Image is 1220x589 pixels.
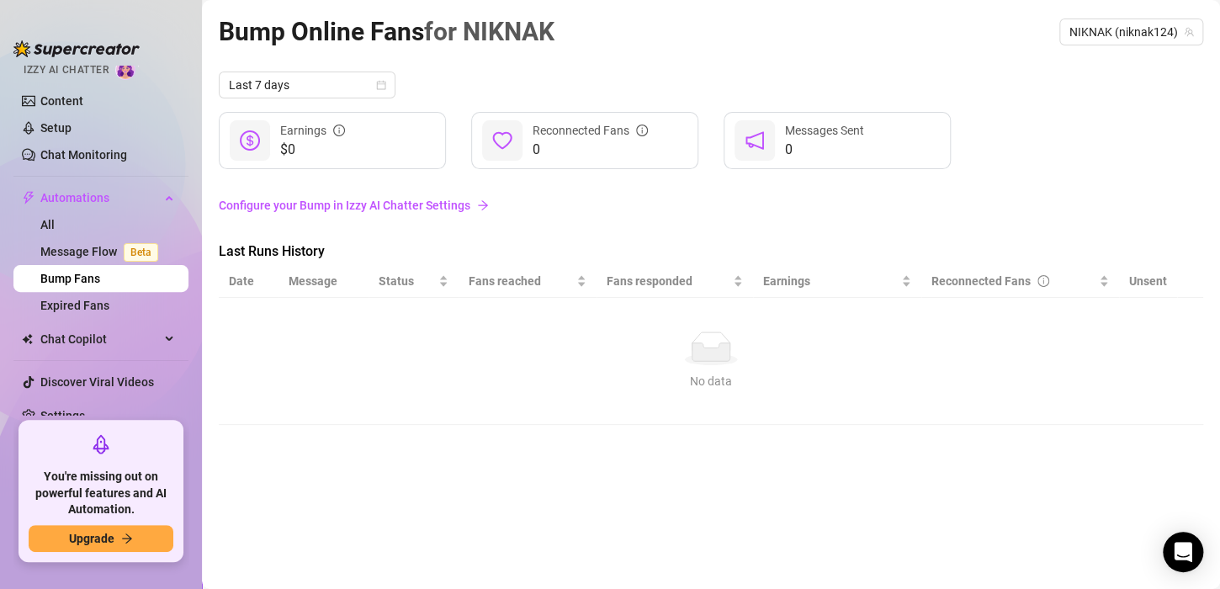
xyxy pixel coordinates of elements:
[40,94,83,108] a: Content
[40,121,72,135] a: Setup
[1163,532,1203,572] div: Open Intercom Messenger
[40,218,55,231] a: All
[29,469,173,518] span: You're missing out on powerful features and AI Automation.
[636,125,648,136] span: info-circle
[236,372,1186,390] div: No data
[459,265,597,298] th: Fans reached
[219,196,1203,215] a: Configure your Bump in Izzy AI Chatter Settings
[40,272,100,285] a: Bump Fans
[29,525,173,552] button: Upgradearrow-right
[121,533,133,544] span: arrow-right
[469,272,574,290] span: Fans reached
[22,191,35,204] span: thunderbolt
[1119,265,1177,298] th: Unsent
[597,265,752,298] th: Fans responded
[24,62,109,78] span: Izzy AI Chatter
[40,299,109,312] a: Expired Fans
[219,265,278,298] th: Date
[785,124,864,137] span: Messages Sent
[379,272,435,290] span: Status
[763,272,898,290] span: Earnings
[1184,27,1194,37] span: team
[240,130,260,151] span: dollar
[477,199,489,211] span: arrow-right
[607,272,729,290] span: Fans responded
[1069,19,1193,45] span: NIKNAK (niknak124)
[91,434,111,454] span: rocket
[115,56,141,80] img: AI Chatter
[13,40,140,57] img: logo-BBDzfeDw.svg
[369,265,459,298] th: Status
[753,265,921,298] th: Earnings
[229,72,385,98] span: Last 7 days
[533,140,648,160] span: 0
[22,333,33,345] img: Chat Copilot
[278,265,369,298] th: Message
[40,375,154,389] a: Discover Viral Videos
[40,326,160,353] span: Chat Copilot
[40,409,85,422] a: Settings
[533,121,648,140] div: Reconnected Fans
[424,17,554,46] span: for NIKNAK
[219,241,501,262] span: Last Runs History
[785,140,864,160] span: 0
[124,243,158,262] span: Beta
[219,12,554,51] article: Bump Online Fans
[40,245,165,258] a: Message FlowBeta
[40,148,127,162] a: Chat Monitoring
[745,130,765,151] span: notification
[69,532,114,545] span: Upgrade
[376,80,386,90] span: calendar
[40,184,160,211] span: Automations
[333,125,345,136] span: info-circle
[492,130,512,151] span: heart
[1037,275,1049,287] span: info-circle
[931,272,1095,290] div: Reconnected Fans
[280,121,345,140] div: Earnings
[219,189,1203,221] a: Configure your Bump in Izzy AI Chatter Settingsarrow-right
[280,140,345,160] span: $0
